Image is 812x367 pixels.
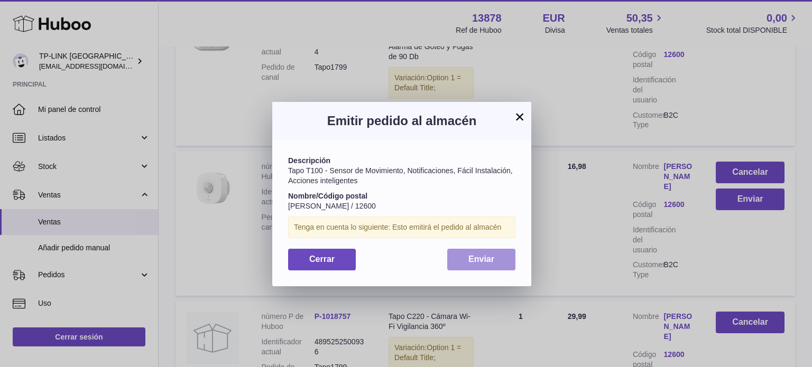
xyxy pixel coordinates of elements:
[288,249,356,270] button: Cerrar
[309,255,335,264] span: Cerrar
[288,156,330,165] strong: Descripción
[288,166,513,185] span: Tapo T100 - Sensor de Movimiento, Notificaciones, Fácil Instalación, Acciones inteligentes
[288,202,376,210] span: [PERSON_NAME] / 12600
[468,255,494,264] span: Enviar
[447,249,515,270] button: Enviar
[288,112,515,129] h3: Emitir pedido al almacén
[513,110,526,123] button: ×
[288,192,367,200] strong: Nombre/Código postal
[288,217,515,238] div: Tenga en cuenta lo siguiente: Esto emitirá el pedido al almacén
